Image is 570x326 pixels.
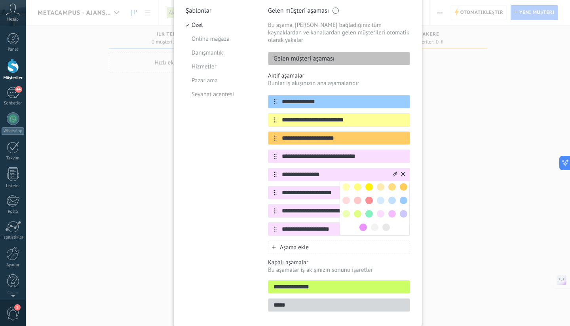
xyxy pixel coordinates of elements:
p: Bunlar iş akışınızın ana aşamalarıdır [268,80,410,87]
div: İstatistikler [2,235,25,240]
span: 1 [14,304,21,311]
div: WhatsApp [2,127,24,135]
li: Danışmanlık [186,46,256,60]
li: Hizmetler [186,60,256,74]
p: Kapalı aşamalar [268,259,410,266]
div: Ayarlar [2,263,25,268]
span: Aşama ekle [280,244,309,251]
li: Online mağaza [186,32,256,46]
p: Bu aşama, [PERSON_NAME] bağladığınız tüm kaynaklardan ve kanallardan gelen müşterileri otomatik o... [268,21,410,44]
li: Pazarlama [186,74,256,87]
div: Müşteriler [2,76,25,81]
div: Takvim [2,156,25,161]
p: Gelen müşteri aşaması [268,7,329,15]
p: Aktif aşamalar [268,72,410,80]
p: Gelen müşteri aşaması [268,55,334,63]
p: Şablonlar [186,7,256,15]
div: Panel [2,47,25,52]
p: Bu aşamalar iş akışınızın sonunu işaretler [268,266,410,274]
div: Sohbetler [2,101,25,106]
li: Seyahat acentesi [186,87,256,101]
span: Hesap [7,17,19,22]
div: Listeler [2,184,25,189]
span: 44 [15,86,22,93]
div: Posta [2,209,25,214]
li: Özel [186,18,256,32]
